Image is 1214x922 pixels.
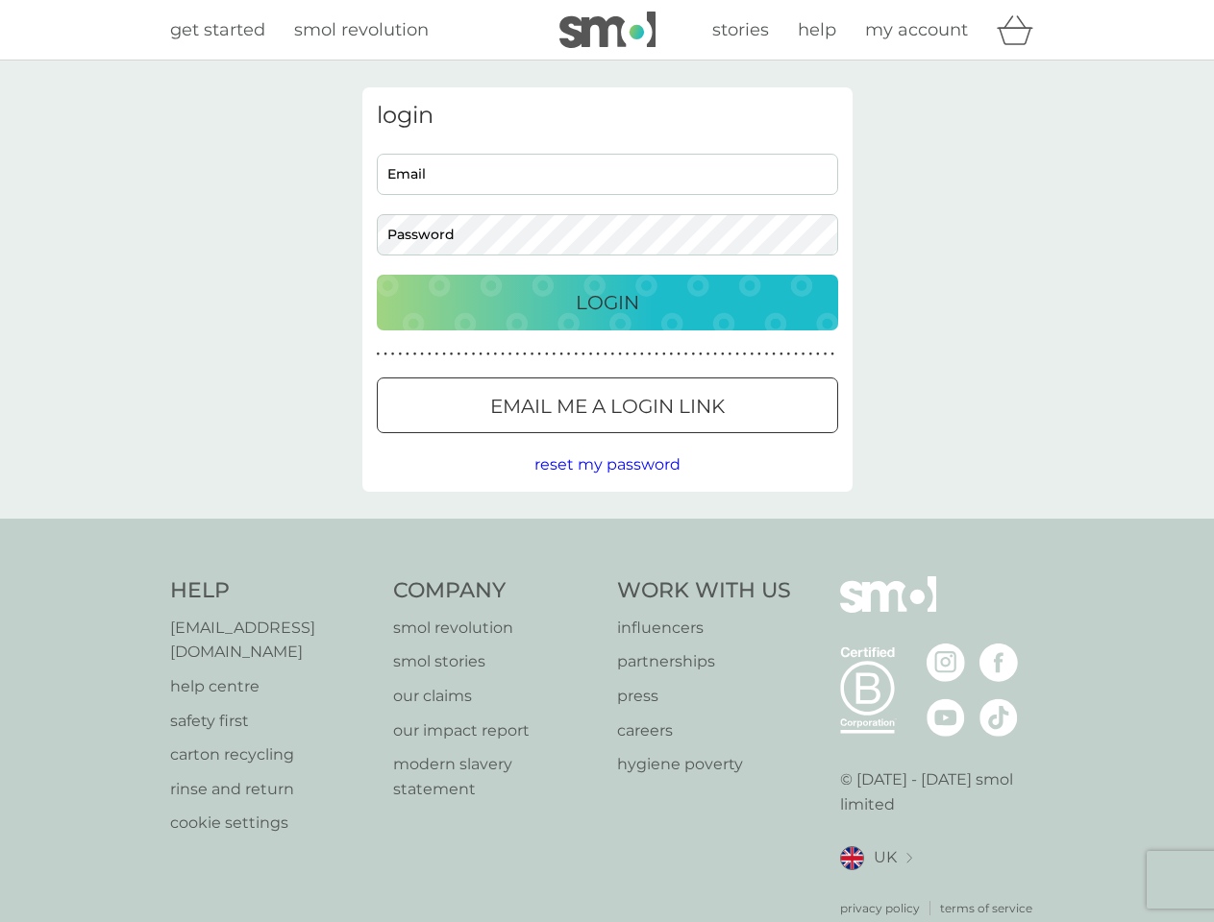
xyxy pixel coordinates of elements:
[559,12,656,48] img: smol
[830,350,834,359] p: ●
[750,350,754,359] p: ●
[611,350,615,359] p: ●
[420,350,424,359] p: ●
[393,752,598,801] a: modern slavery statement
[670,350,674,359] p: ●
[655,350,658,359] p: ●
[808,350,812,359] p: ●
[559,350,563,359] p: ●
[531,350,534,359] p: ●
[874,845,897,870] span: UK
[523,350,527,359] p: ●
[979,698,1018,737] img: visit the smol Tiktok page
[393,684,598,709] a: our claims
[757,350,761,359] p: ●
[170,674,375,699] a: help centre
[567,350,571,359] p: ●
[927,643,965,682] img: visit the smol Instagram page
[428,350,432,359] p: ●
[576,287,639,318] p: Login
[534,452,681,477] button: reset my password
[545,350,549,359] p: ●
[574,350,578,359] p: ●
[294,19,429,40] span: smol revolution
[501,350,505,359] p: ●
[384,350,387,359] p: ●
[472,350,476,359] p: ●
[582,350,585,359] p: ●
[794,350,798,359] p: ●
[170,811,375,836] a: cookie settings
[640,350,644,359] p: ●
[393,649,598,674] a: smol stories
[537,350,541,359] p: ●
[787,350,791,359] p: ●
[604,350,607,359] p: ●
[596,350,600,359] p: ●
[589,350,593,359] p: ●
[997,11,1045,49] div: basket
[840,846,864,870] img: UK flag
[170,777,375,802] a: rinse and return
[515,350,519,359] p: ●
[391,350,395,359] p: ●
[677,350,681,359] p: ●
[398,350,402,359] p: ●
[617,718,791,743] a: careers
[377,377,838,433] button: Email me a login link
[798,16,836,44] a: help
[406,350,409,359] p: ●
[617,616,791,641] a: influencers
[780,350,783,359] p: ●
[618,350,622,359] p: ●
[865,16,968,44] a: my account
[490,391,725,422] p: Email me a login link
[294,16,429,44] a: smol revolution
[393,576,598,606] h4: Company
[765,350,769,359] p: ●
[840,576,936,642] img: smol
[617,684,791,709] a: press
[940,899,1032,917] p: terms of service
[617,752,791,777] a: hygiene poverty
[534,455,681,473] span: reset my password
[553,350,557,359] p: ●
[377,102,838,130] h3: login
[170,709,375,734] p: safety first
[413,350,417,359] p: ●
[617,649,791,674] a: partnerships
[699,350,703,359] p: ●
[721,350,725,359] p: ●
[170,616,375,665] a: [EMAIL_ADDRESS][DOMAIN_NAME]
[170,16,265,44] a: get started
[840,899,920,917] a: privacy policy
[617,576,791,606] h4: Work With Us
[712,16,769,44] a: stories
[457,350,460,359] p: ●
[712,19,769,40] span: stories
[865,19,968,40] span: my account
[927,698,965,737] img: visit the smol Youtube page
[486,350,490,359] p: ●
[435,350,439,359] p: ●
[393,718,598,743] a: our impact report
[729,350,732,359] p: ●
[377,350,381,359] p: ●
[802,350,805,359] p: ●
[393,616,598,641] p: smol revolution
[824,350,828,359] p: ●
[979,643,1018,682] img: visit the smol Facebook page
